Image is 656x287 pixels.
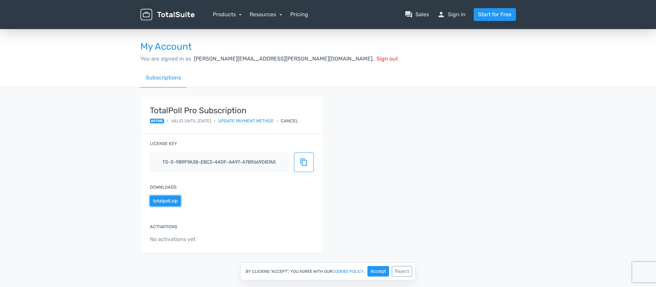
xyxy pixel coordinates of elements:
[405,10,413,19] span: question_answer
[437,10,466,19] a: personSign in
[150,119,164,123] span: active
[300,158,308,166] span: content_copy
[332,269,364,273] a: cookies policy
[140,55,191,62] span: You are signed in as
[218,118,274,124] a: Update payment method
[194,55,374,62] span: [PERSON_NAME][EMAIL_ADDRESS][PERSON_NAME][DOMAIN_NAME],
[140,9,195,21] img: TotalSuite for WordPress
[281,118,298,124] div: Cancel
[140,68,186,88] a: Subscriptions
[474,8,516,21] a: Start for Free
[250,11,282,18] a: Resources
[392,266,412,277] button: Reject
[377,55,398,62] span: Sign out
[294,152,314,172] button: content_copy
[240,262,416,280] div: By clicking "Accept", you agree with our .
[367,266,389,277] button: Accept
[213,11,242,18] a: Products
[276,118,278,124] span: •
[140,42,516,52] h3: My Account
[150,235,314,243] span: No activations yet
[150,106,298,115] strong: TotalPoll Pro Subscription
[150,223,177,230] label: Activations
[290,10,308,19] a: Pricing
[167,118,168,124] span: •
[150,196,181,206] button: totalpoll.zip
[171,118,211,124] span: Valid until [DATE]
[214,118,216,124] span: •
[405,10,429,19] a: question_answerSales
[437,10,445,19] span: person
[150,140,177,147] label: License key
[150,184,177,190] label: Downloads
